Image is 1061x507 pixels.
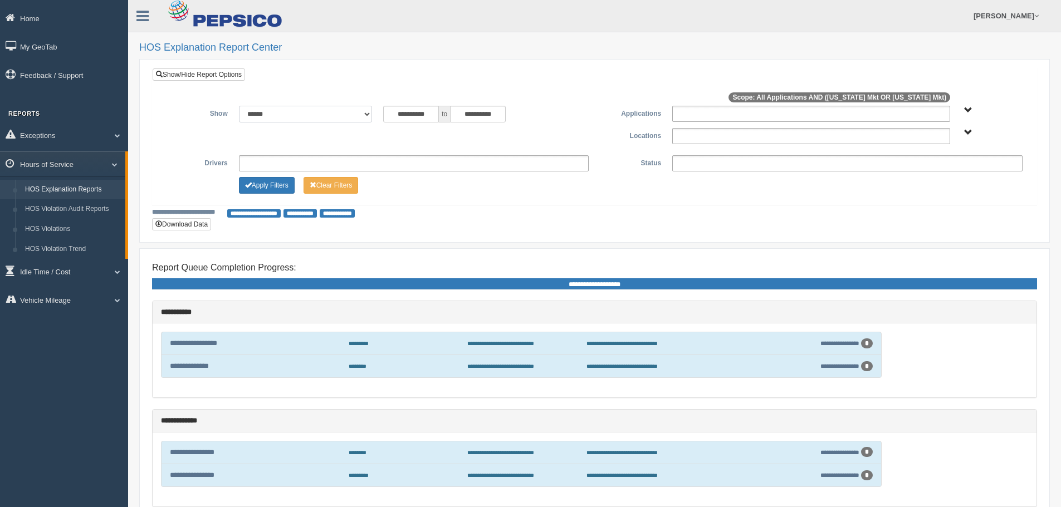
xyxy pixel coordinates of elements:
label: Status [594,155,667,169]
h2: HOS Explanation Report Center [139,42,1050,53]
a: HOS Violation Trend [20,239,125,259]
label: Applications [594,106,667,119]
a: HOS Violation Audit Reports [20,199,125,219]
label: Drivers [161,155,233,169]
span: to [439,106,450,122]
button: Change Filter Options [304,177,359,194]
button: Download Data [152,218,211,230]
label: Locations [595,128,667,141]
label: Show [161,106,233,119]
button: Change Filter Options [239,177,295,194]
a: HOS Violations [20,219,125,239]
h4: Report Queue Completion Progress: [152,263,1037,273]
a: Show/Hide Report Options [153,68,245,81]
a: HOS Explanation Reports [20,180,125,200]
span: Scope: All Applications AND ([US_STATE] Mkt OR [US_STATE] Mkt) [728,92,950,102]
